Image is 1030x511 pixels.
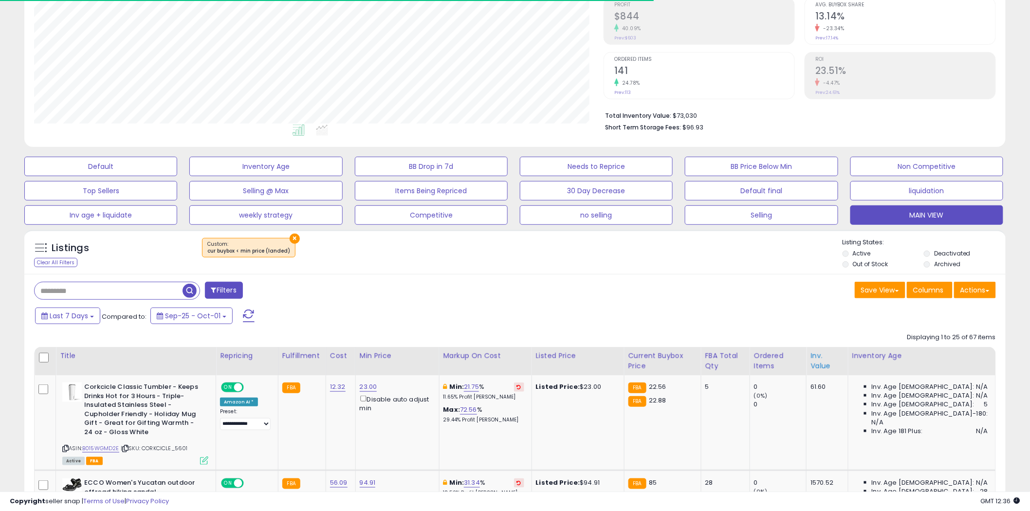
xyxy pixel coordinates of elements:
button: Save View [855,282,905,298]
div: $94.91 [536,478,617,487]
div: Disable auto adjust min [360,394,432,413]
label: Out of Stock [853,260,888,268]
button: BB Drop in 7d [355,157,508,176]
button: weekly strategy [189,205,342,225]
small: FBA [282,478,300,489]
div: 0 [754,400,807,409]
div: 1570.52 [810,478,841,487]
span: Last 7 Days [50,311,88,321]
button: Default final [685,181,838,201]
div: Min Price [360,351,435,361]
span: N/A [976,391,988,400]
small: Prev: $603 [614,35,636,41]
div: 0 [754,383,807,391]
button: Selling [685,205,838,225]
div: 61.60 [810,383,841,391]
a: 12.32 [330,382,346,392]
small: FBA [628,478,646,489]
div: Current Buybox Price [628,351,697,371]
span: Inv. Age [DEMOGRAPHIC_DATA]: [872,391,975,400]
h2: $844 [614,11,794,24]
span: $96.93 [682,123,703,132]
div: Inv. value [810,351,844,371]
div: % [443,383,524,401]
span: Inv. Age [DEMOGRAPHIC_DATA]: [872,383,975,391]
button: BB Price Below Min [685,157,838,176]
h2: 13.14% [815,11,995,24]
div: Preset: [220,408,271,430]
button: liquidation [850,181,1003,201]
a: 56.09 [330,478,348,488]
span: All listings currently available for purchase on Amazon [62,457,85,465]
a: 31.34 [464,478,480,488]
label: Archived [934,260,960,268]
span: | SKU: CORKCICLE_5601 [121,444,188,452]
label: Active [853,249,871,257]
div: Displaying 1 to 25 of 67 items [907,333,996,342]
b: Corkcicle Classic Tumbler - Keeps Drinks Hot for 3 Hours - Triple-Insulated Stainless Steel - Cup... [84,383,202,439]
span: Inv. Age 181 Plus: [872,427,923,436]
h5: Listings [52,241,89,255]
a: Terms of Use [83,496,125,506]
button: Default [24,157,177,176]
span: Custom: [207,240,290,255]
b: Max: [443,405,460,414]
span: 5 [984,400,988,409]
div: Repricing [220,351,274,361]
button: MAIN VIEW [850,205,1003,225]
span: ON [222,383,234,392]
a: 23.00 [360,382,377,392]
h2: 23.51% [815,65,995,78]
label: Deactivated [934,249,971,257]
button: × [290,234,300,244]
span: ON [222,479,234,488]
button: Sep-25 - Oct-01 [150,308,233,324]
span: Profit [614,2,794,8]
p: Listing States: [843,238,1006,247]
a: B015WGMD2E [82,444,119,453]
span: Inv. Age [DEMOGRAPHIC_DATA]: [872,400,975,409]
span: 22.88 [649,396,666,405]
b: Listed Price: [536,478,580,487]
a: Privacy Policy [126,496,169,506]
b: Min: [450,382,464,391]
p: 29.44% Profit [PERSON_NAME] [443,417,524,423]
span: Columns [913,285,944,295]
span: Inv. Age [DEMOGRAPHIC_DATA]-180: [872,409,988,418]
button: Selling @ Max [189,181,342,201]
li: $73,030 [605,109,989,121]
div: 5 [705,383,742,391]
span: N/A [976,427,988,436]
div: cur buybox < min price (landed) [207,248,290,255]
button: Actions [954,282,996,298]
div: Fulfillment [282,351,322,361]
a: 94.91 [360,478,376,488]
b: ECCO Women's Yucatan outdoor offroad hiking sandal, Black/Mole/Black, 10 M US [84,478,202,508]
small: Prev: 17.14% [815,35,838,41]
span: OFF [242,383,258,392]
b: Total Inventory Value: [605,111,671,120]
b: Short Term Storage Fees: [605,123,681,131]
div: $23.00 [536,383,617,391]
img: 21bZT4PFilL._SL40_.jpg [62,383,82,402]
b: Listed Price: [536,382,580,391]
button: Competitive [355,205,508,225]
small: FBA [628,383,646,393]
span: Avg. Buybox Share [815,2,995,8]
span: Compared to: [102,312,147,321]
div: seller snap | | [10,497,169,506]
button: Inventory Age [189,157,342,176]
small: 40.09% [619,25,641,32]
div: % [443,478,524,496]
button: Filters [205,282,243,299]
img: 418Q6p+x22L._SL40_.jpg [62,478,82,492]
div: Markup on Cost [443,351,528,361]
div: Inventory Age [852,351,992,361]
div: Amazon AI * [220,398,258,406]
button: Last 7 Days [35,308,100,324]
small: Prev: 113 [614,90,631,95]
div: % [443,405,524,423]
span: ROI [815,57,995,62]
button: Columns [907,282,953,298]
strong: Copyright [10,496,45,506]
